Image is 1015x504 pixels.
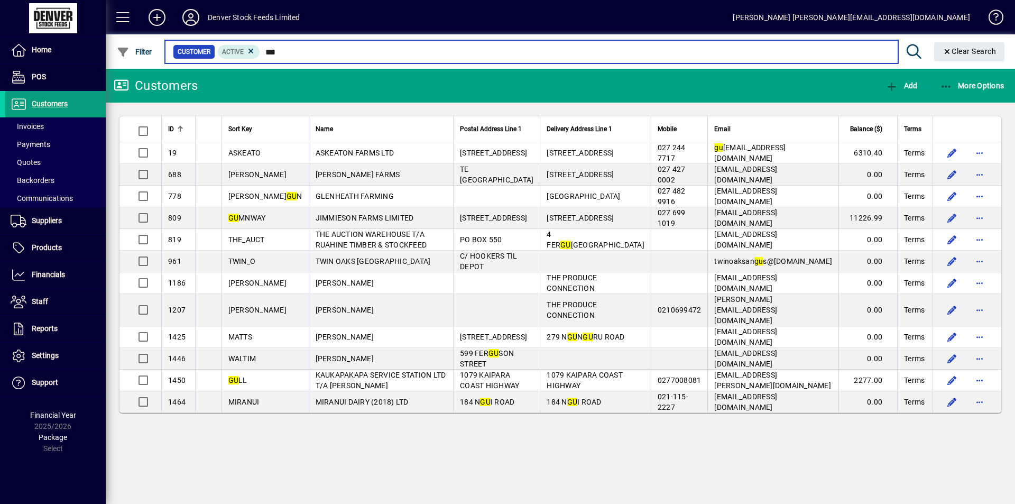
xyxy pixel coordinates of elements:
[11,140,50,149] span: Payments
[5,289,106,315] a: Staff
[904,191,925,201] span: Terms
[5,64,106,90] a: POS
[944,253,961,270] button: Edit
[838,391,897,413] td: 0.00
[838,348,897,370] td: 0.00
[228,354,256,363] span: WALTIM
[547,300,597,319] span: THE PRODUCE CONNECTION
[714,257,832,265] span: twinoaksan s@[DOMAIN_NAME]
[32,45,51,54] span: Home
[904,256,925,267] span: Terms
[944,209,961,226] button: Edit
[114,77,198,94] div: Customers
[32,216,62,225] span: Suppliers
[547,273,597,292] span: THE PRODUCE CONNECTION
[885,81,917,90] span: Add
[904,278,925,288] span: Terms
[316,354,374,363] span: [PERSON_NAME]
[838,207,897,229] td: 11226.99
[944,274,961,291] button: Edit
[658,143,686,162] span: 027 244 7717
[228,214,239,222] em: GU
[934,42,1005,61] button: Clear
[316,192,394,200] span: GLENHEATH FARMING
[168,149,177,157] span: 19
[316,149,394,157] span: ASKEATON FARMS LTD
[714,273,777,292] span: [EMAIL_ADDRESS][DOMAIN_NAME]
[168,279,186,287] span: 1186
[971,274,988,291] button: More options
[904,169,925,180] span: Terms
[228,398,260,406] span: MIRANUI
[5,189,106,207] a: Communications
[714,392,777,411] span: [EMAIL_ADDRESS][DOMAIN_NAME]
[838,186,897,207] td: 0.00
[5,343,106,369] a: Settings
[850,123,882,135] span: Balance ($)
[117,48,152,56] span: Filter
[228,170,287,179] span: [PERSON_NAME]
[168,376,186,384] span: 1450
[488,349,499,358] em: GU
[733,9,970,26] div: [PERSON_NAME] [PERSON_NAME][EMAIL_ADDRESS][DOMAIN_NAME]
[5,208,106,234] a: Suppliers
[944,188,961,205] button: Edit
[714,143,723,152] em: gu
[32,378,58,387] span: Support
[944,350,961,367] button: Edit
[547,170,614,179] span: [STREET_ADDRESS]
[316,306,374,314] span: [PERSON_NAME]
[944,144,961,161] button: Edit
[32,297,48,306] span: Staff
[658,123,702,135] div: Mobile
[32,324,58,333] span: Reports
[838,251,897,272] td: 0.00
[658,123,677,135] span: Mobile
[30,411,76,419] span: Financial Year
[5,117,106,135] a: Invoices
[460,371,519,390] span: 1079 KAIPARA COAST HIGHWAY
[460,398,514,406] span: 184 N I ROAD
[547,214,614,222] span: [STREET_ADDRESS]
[904,353,925,364] span: Terms
[32,270,65,279] span: Financials
[460,123,522,135] span: Postal Address Line 1
[460,235,502,244] span: PO BOX 550
[714,187,777,206] span: [EMAIL_ADDRESS][DOMAIN_NAME]
[228,376,239,384] em: GU
[168,123,189,135] div: ID
[228,333,252,341] span: MATTS
[547,333,624,341] span: 279 N N RU ROAD
[658,376,702,384] span: 0277008081
[838,142,897,164] td: 6310.40
[714,327,777,346] span: [EMAIL_ADDRESS][DOMAIN_NAME]
[208,9,300,26] div: Denver Stock Feeds Limited
[460,149,527,157] span: [STREET_ADDRESS]
[904,123,921,135] span: Terms
[228,149,261,157] span: ASKEATO
[5,153,106,171] a: Quotes
[904,148,925,158] span: Terms
[943,47,996,56] span: Clear Search
[904,332,925,342] span: Terms
[658,208,686,227] span: 027 699 1019
[316,230,427,249] span: THE AUCTION WAREHOUSE T/A RUAHINE TIMBER & STOCKFEED
[754,257,763,265] em: gu
[11,194,73,203] span: Communications
[228,376,247,384] span: LL
[32,243,62,252] span: Products
[228,214,266,222] span: MNWAY
[904,234,925,245] span: Terms
[32,72,46,81] span: POS
[714,295,777,325] span: [PERSON_NAME][EMAIL_ADDRESS][DOMAIN_NAME]
[658,187,686,206] span: 027 482 9916
[287,192,297,200] em: GU
[904,305,925,315] span: Terms
[168,170,181,179] span: 688
[714,165,777,184] span: [EMAIL_ADDRESS][DOMAIN_NAME]
[547,398,601,406] span: 184 N I ROAD
[971,350,988,367] button: More options
[714,208,777,227] span: [EMAIL_ADDRESS][DOMAIN_NAME]
[316,257,431,265] span: TWIN OAKS [GEOGRAPHIC_DATA]
[228,192,302,200] span: [PERSON_NAME] N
